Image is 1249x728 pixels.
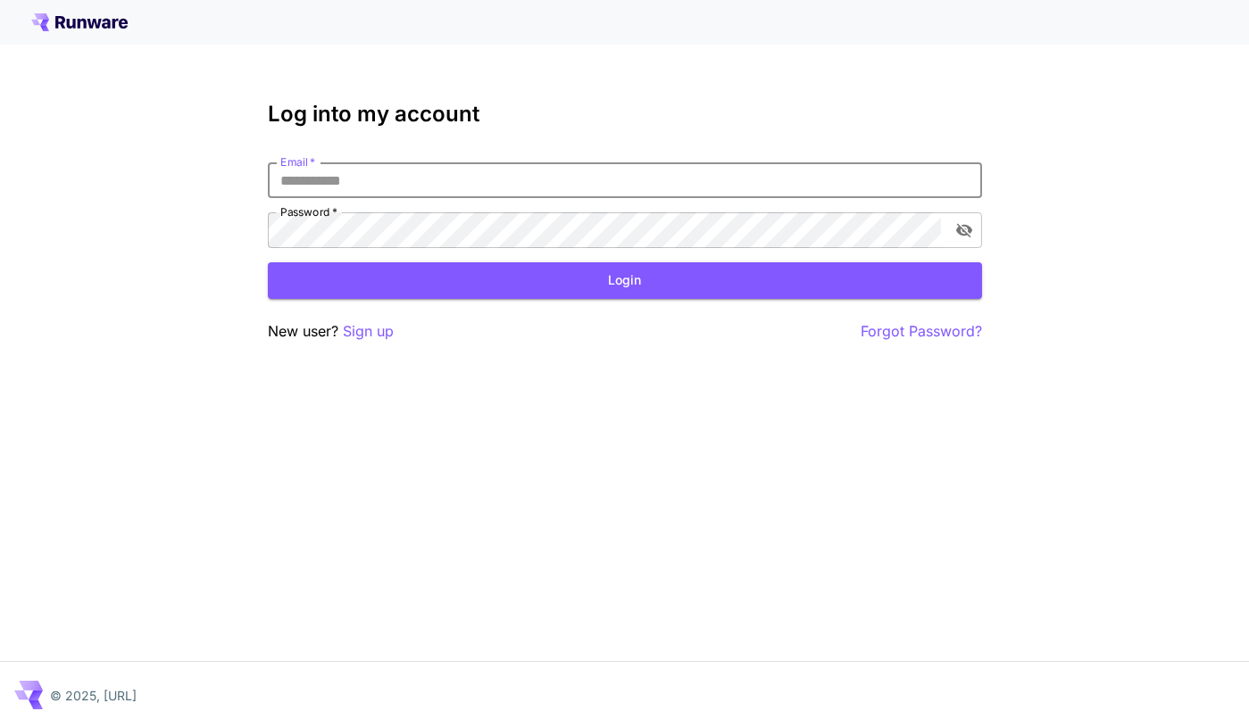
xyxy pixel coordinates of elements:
label: Email [280,154,315,170]
p: © 2025, [URL] [50,686,137,705]
button: toggle password visibility [948,214,980,246]
button: Sign up [343,320,394,343]
p: New user? [268,320,394,343]
button: Forgot Password? [861,320,982,343]
h3: Log into my account [268,102,982,127]
button: Login [268,262,982,299]
label: Password [280,204,337,219]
